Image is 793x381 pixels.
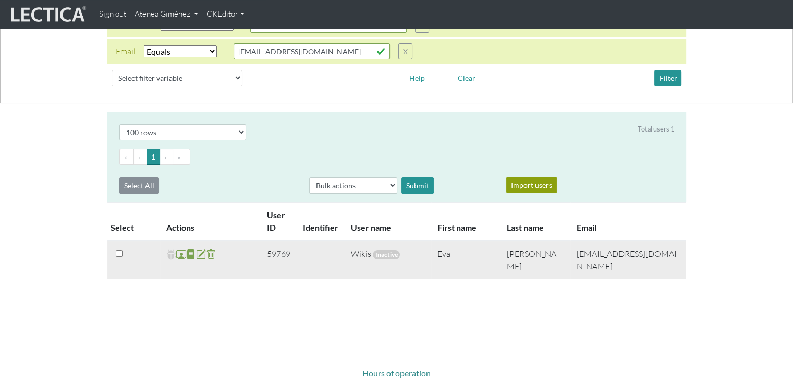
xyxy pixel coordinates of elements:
span: Inactive [373,250,400,259]
button: Select All [119,177,159,194]
img: lecticalive [8,5,87,25]
th: First name [431,202,501,241]
td: Eva [431,241,501,279]
th: User name [345,202,432,241]
div: Submit [401,177,434,194]
button: Import users [506,177,557,193]
th: Email [570,202,686,241]
a: Atenea Giménez [130,4,202,25]
a: Hours of operation [362,368,431,378]
button: Clear [453,70,480,86]
td: 59769 [261,241,297,279]
span: delete [206,248,216,260]
th: Select [107,202,161,241]
td: [PERSON_NAME] [501,241,570,279]
th: Identifier [297,202,345,241]
ul: Pagination [119,149,674,165]
th: User ID [261,202,297,241]
th: Last name [501,202,570,241]
span: account update [196,248,206,260]
a: Help [405,72,430,81]
button: Go to page 1 [147,149,160,165]
div: Total users 1 [638,124,674,134]
span: reports [186,248,196,260]
th: Actions [160,202,260,241]
a: Sign out [95,4,130,25]
button: Filter [654,70,681,86]
td: Wikis [345,241,432,279]
button: X [398,43,412,59]
td: [EMAIL_ADDRESS][DOMAIN_NAME] [570,241,686,279]
div: Email [116,45,136,57]
a: CKEditor [202,4,249,25]
button: Help [405,70,430,86]
span: Staff [176,248,186,260]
